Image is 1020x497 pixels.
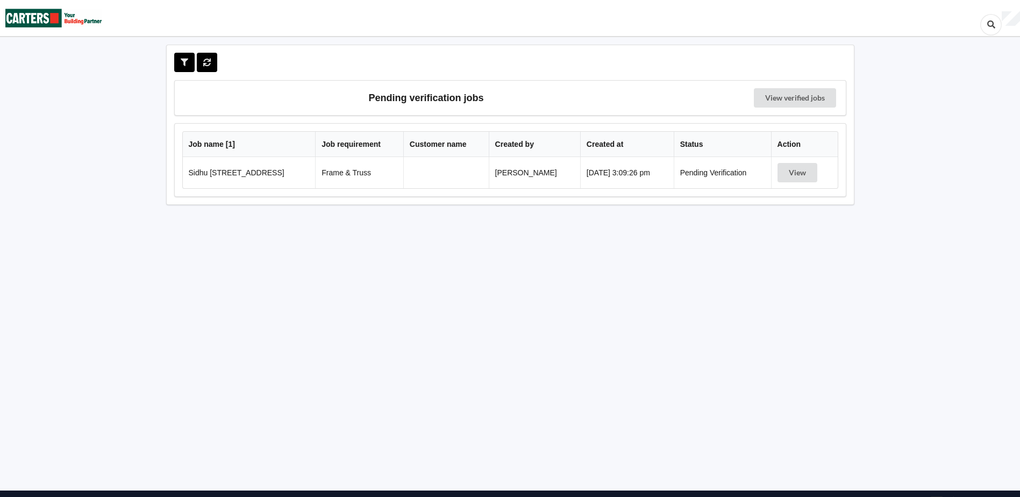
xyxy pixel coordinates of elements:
[489,157,580,188] td: [PERSON_NAME]
[778,163,817,182] button: View
[754,88,836,108] a: View verified jobs
[403,132,489,157] th: Customer name
[5,1,102,35] img: Carters
[489,132,580,157] th: Created by
[778,168,819,177] a: View
[674,157,771,188] td: Pending Verification
[1002,11,1020,26] div: User Profile
[580,157,674,188] td: [DATE] 3:09:26 pm
[315,157,403,188] td: Frame & Truss
[315,132,403,157] th: Job requirement
[580,132,674,157] th: Created at
[182,88,671,108] h3: Pending verification jobs
[183,132,316,157] th: Job name [ 1 ]
[183,157,316,188] td: Sidhu [STREET_ADDRESS]
[771,132,838,157] th: Action
[674,132,771,157] th: Status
